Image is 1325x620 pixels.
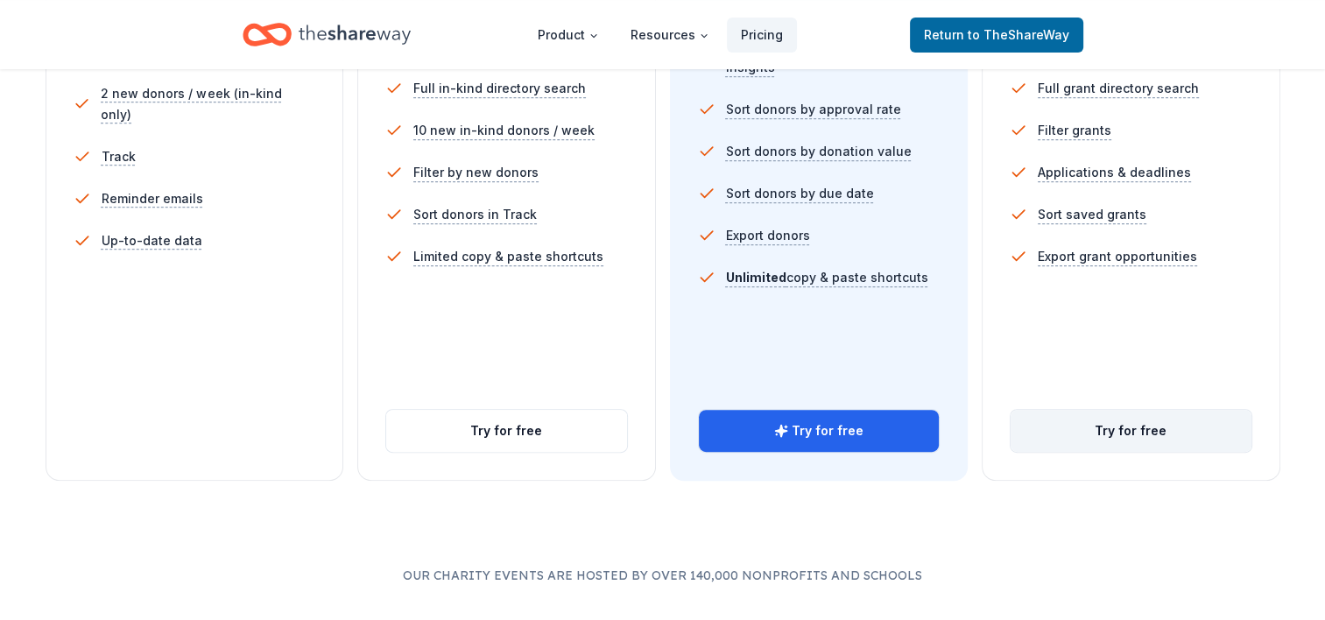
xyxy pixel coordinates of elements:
a: Pricing [727,18,797,53]
span: Unlimited [726,270,786,285]
a: Home [243,14,411,55]
span: Full in-kind directory search [413,78,586,99]
span: Full grant directory search [1038,78,1199,99]
span: Limited copy & paste shortcuts [413,246,603,267]
span: to TheShareWay [968,27,1069,42]
span: Sort donors by approval rate [726,99,901,120]
nav: Main [524,14,797,55]
span: Export donors [726,225,810,246]
span: Sort donors by due date [726,183,874,204]
button: Try for free [699,410,940,452]
span: Track [102,146,136,167]
span: Filter grants [1038,120,1111,141]
p: Our charity events are hosted by over 140,000 nonprofits and schools [42,565,1283,586]
span: Applications & deadlines [1038,162,1191,183]
button: Try for free [1011,410,1251,452]
a: Returnto TheShareWay [910,18,1083,53]
span: Up-to-date data [102,230,202,251]
span: Return [924,25,1069,46]
button: Try for free [386,410,627,452]
span: Sort saved grants [1038,204,1146,225]
span: Reminder emails [102,188,203,209]
span: Filter by new donors [413,162,539,183]
button: Product [524,18,613,53]
button: Resources [617,18,723,53]
span: Sort donors by donation value [726,141,912,162]
span: copy & paste shortcuts [726,270,928,285]
span: Sort donors in Track [413,204,537,225]
span: 10 new in-kind donors / week [413,120,595,141]
span: 2 new donors / week (in-kind only) [101,83,315,125]
span: Export grant opportunities [1038,246,1197,267]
